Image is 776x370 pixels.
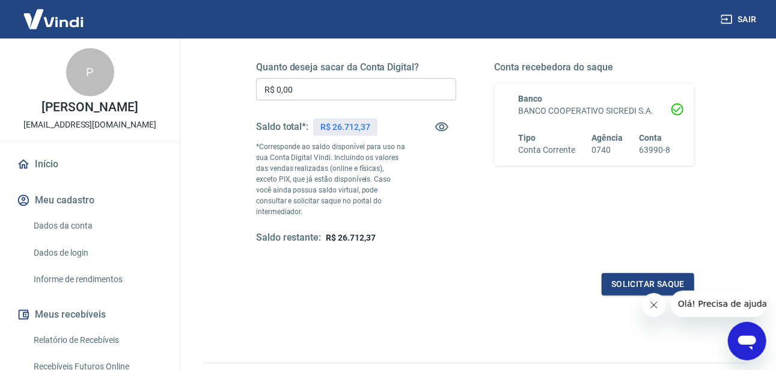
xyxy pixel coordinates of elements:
[519,94,543,103] span: Banco
[639,133,662,143] span: Conta
[728,322,766,360] iframe: Botão para abrir a janela de mensagens
[29,328,165,353] a: Relatório de Recebíveis
[602,273,694,295] button: Solicitar saque
[519,133,536,143] span: Tipo
[14,151,165,177] a: Início
[14,1,93,37] img: Vindi
[642,293,666,317] iframe: Fechar mensagem
[256,141,406,217] p: *Corresponde ao saldo disponível para uso na sua Conta Digital Vindi. Incluindo os valores das ve...
[14,301,165,328] button: Meus recebíveis
[7,8,101,18] span: Olá! Precisa de ajuda?
[718,8,762,31] button: Sair
[519,144,575,156] h6: Conta Corrente
[29,214,165,238] a: Dados da conta
[591,133,623,143] span: Agência
[41,101,138,114] p: [PERSON_NAME]
[326,233,375,242] span: R$ 26.712,37
[256,61,456,73] h5: Quanto deseja sacar da Conta Digital?
[66,48,114,96] div: P
[14,187,165,214] button: Meu cadastro
[256,121,308,133] h5: Saldo total*:
[591,144,623,156] h6: 0740
[29,241,165,265] a: Dados de login
[519,105,671,117] h6: BANCO COOPERATIVO SICREDI S.A.
[29,267,165,292] a: Informe de rendimentos
[639,144,670,156] h6: 63990-8
[23,119,156,131] p: [EMAIL_ADDRESS][DOMAIN_NAME]
[495,61,695,73] h5: Conta recebedora do saque
[320,121,370,134] p: R$ 26.712,37
[671,291,766,317] iframe: Mensagem da empresa
[256,232,321,244] h5: Saldo restante:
